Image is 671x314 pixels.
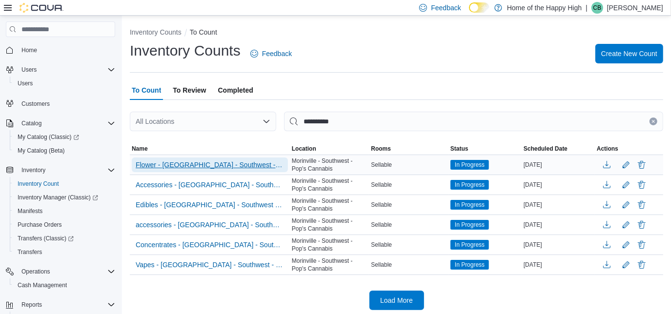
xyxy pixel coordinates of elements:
[522,179,595,191] div: [DATE]
[14,178,115,190] span: Inventory Count
[18,133,79,141] span: My Catalog (Classic)
[132,257,288,272] button: Vapes - [GEOGRAPHIC_DATA] - Southwest - Pop's Cannabis
[14,246,46,258] a: Transfers
[522,219,595,231] div: [DATE]
[14,279,71,291] a: Cash Management
[636,259,648,271] button: Delete
[136,240,284,250] span: Concentrates - [GEOGRAPHIC_DATA] - Southwest - Pop's Cannabis
[14,78,37,89] a: Users
[14,246,115,258] span: Transfers
[132,80,161,100] span: To Count
[136,260,284,270] span: Vapes - [GEOGRAPHIC_DATA] - Southwest - Pop's Cannabis
[132,197,288,212] button: Edibles - [GEOGRAPHIC_DATA] - Southwest - Pop's Cannabis
[2,265,119,278] button: Operations
[21,301,42,309] span: Reports
[136,220,284,230] span: accessories - [GEOGRAPHIC_DATA] - Southwest - Pop's Cannabis
[450,180,489,190] span: In Progress
[601,49,657,59] span: Create New Count
[18,44,115,56] span: Home
[14,178,63,190] a: Inventory Count
[607,2,663,14] p: [PERSON_NAME]
[18,299,115,311] span: Reports
[18,64,115,76] span: Users
[597,145,618,153] span: Actions
[130,143,290,155] button: Name
[636,179,648,191] button: Delete
[593,2,602,14] span: CB
[10,232,119,245] a: Transfers (Classic)
[636,159,648,171] button: Delete
[246,44,296,63] a: Feedback
[522,159,595,171] div: [DATE]
[369,291,424,310] button: Load More
[292,197,367,213] span: Morinville - Southwest - Pop's Cannabis
[431,3,461,13] span: Feedback
[10,77,119,90] button: Users
[369,219,448,231] div: Sellable
[507,2,582,14] p: Home of the Happy High
[14,192,102,203] a: Inventory Manager (Classic)
[10,204,119,218] button: Manifests
[14,145,69,157] a: My Catalog (Beta)
[18,98,54,110] a: Customers
[369,159,448,171] div: Sellable
[369,179,448,191] div: Sellable
[450,220,489,230] span: In Progress
[21,66,37,74] span: Users
[18,221,62,229] span: Purchase Orders
[455,200,485,209] span: In Progress
[14,233,78,244] a: Transfers (Classic)
[620,157,632,172] button: Edit count details
[290,143,369,155] button: Location
[455,160,485,169] span: In Progress
[2,163,119,177] button: Inventory
[455,240,485,249] span: In Progress
[10,177,119,191] button: Inventory Count
[18,194,98,201] span: Inventory Manager (Classic)
[10,130,119,144] a: My Catalog (Classic)
[21,46,37,54] span: Home
[636,239,648,251] button: Delete
[14,78,115,89] span: Users
[620,217,632,232] button: Edit count details
[18,281,67,289] span: Cash Management
[369,199,448,211] div: Sellable
[18,164,49,176] button: Inventory
[10,191,119,204] a: Inventory Manager (Classic)
[292,157,367,173] span: Morinville - Southwest - Pop's Cannabis
[20,3,63,13] img: Cova
[620,197,632,212] button: Edit count details
[450,160,489,170] span: In Progress
[450,200,489,210] span: In Progress
[18,180,59,188] span: Inventory Count
[620,257,632,272] button: Edit count details
[448,143,522,155] button: Status
[650,118,657,125] button: Clear input
[14,145,115,157] span: My Catalog (Beta)
[14,205,46,217] a: Manifests
[369,143,448,155] button: Rooms
[455,260,485,269] span: In Progress
[292,217,367,233] span: Morinville - Southwest - Pop's Cannabis
[263,118,270,125] button: Open list of options
[524,145,568,153] span: Scheduled Date
[18,248,42,256] span: Transfers
[14,131,115,143] span: My Catalog (Classic)
[18,147,65,155] span: My Catalog (Beta)
[450,260,489,270] span: In Progress
[14,219,115,231] span: Purchase Orders
[18,64,41,76] button: Users
[21,166,45,174] span: Inventory
[21,100,50,108] span: Customers
[2,96,119,110] button: Customers
[14,219,66,231] a: Purchase Orders
[369,239,448,251] div: Sellable
[586,2,588,14] p: |
[10,218,119,232] button: Purchase Orders
[218,80,253,100] span: Completed
[522,259,595,271] div: [DATE]
[132,237,288,252] button: Concentrates - [GEOGRAPHIC_DATA] - Southwest - Pop's Cannabis
[190,28,217,36] button: To Count
[10,144,119,157] button: My Catalog (Beta)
